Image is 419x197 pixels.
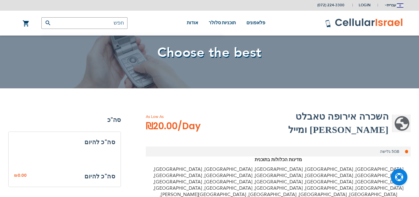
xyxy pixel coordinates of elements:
img: Jerusalem [397,3,403,8]
span: פלאפונים [246,20,265,25]
button: עברית [384,0,403,10]
span: ₪ [14,173,18,179]
strong: מדינות הכלולות בתוכנית [255,156,302,163]
img: לוגו סלולר ישראל [325,18,403,28]
a: תוכניות סלולר [209,11,236,36]
img: השכרה אירופה טאבלט וייז ומייל [393,115,411,132]
span: אודות [187,20,198,25]
a: פלאפונים [246,11,265,36]
span: ₪20.00 [146,120,201,133]
a: אודות [187,11,198,36]
a: (072) 224-3300 [317,3,344,8]
h3: סה"כ להיום [14,137,115,147]
strong: סה"כ [8,115,121,125]
input: חפש [41,17,128,29]
span: Choose the best [157,44,262,62]
h3: סה"כ להיום [84,171,115,181]
span: 0.00 [18,172,26,178]
li: 5GB גלישה [146,147,411,156]
h2: השכרה אירופה טאבלט [PERSON_NAME] ומייל [219,110,389,137]
span: תוכניות סלולר [209,20,236,25]
span: /Day [178,120,201,133]
span: As Low As [146,114,219,120]
span: Login [359,3,371,8]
